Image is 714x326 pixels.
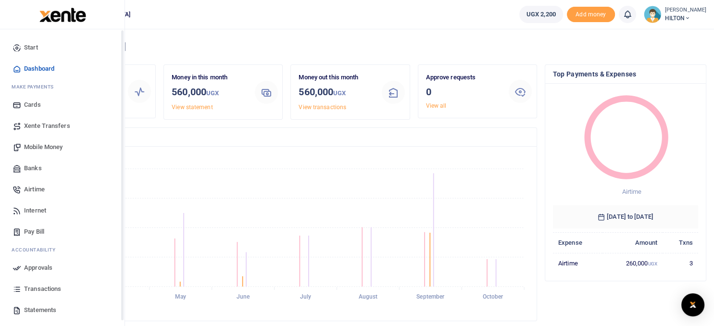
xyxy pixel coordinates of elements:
span: Dashboard [24,64,54,74]
li: Toup your wallet [567,7,615,23]
h3: 0 [426,85,501,99]
a: Mobile Money [8,137,117,158]
span: countability [19,246,55,253]
span: HILTON [665,14,706,23]
span: ake Payments [16,83,54,90]
a: Statements [8,300,117,321]
a: profile-user [PERSON_NAME] HILTON [644,6,706,23]
a: Transactions [8,278,117,300]
span: Statements [24,305,56,315]
small: UGX [206,89,219,97]
span: Internet [24,206,46,215]
small: UGX [648,261,657,266]
tspan: August [359,293,378,300]
span: Add money [567,7,615,23]
a: Pay Bill [8,221,117,242]
h6: [DATE] to [DATE] [553,205,698,228]
p: Money in this month [172,73,247,83]
h3: 560,000 [172,85,247,100]
span: Airtime [622,188,641,195]
td: Airtime [553,253,602,273]
h3: 560,000 [299,85,374,100]
span: Xente Transfers [24,121,70,131]
span: Banks [24,163,42,173]
th: Amount [602,232,663,253]
img: profile-user [644,6,661,23]
h4: Top Payments & Expenses [553,69,698,79]
tspan: June [237,293,250,300]
th: Txns [663,232,698,253]
a: Dashboard [8,58,117,79]
td: 260,000 [602,253,663,273]
tspan: July [300,293,311,300]
a: Xente Transfers [8,115,117,137]
span: Pay Bill [24,227,44,237]
li: M [8,79,117,94]
a: Approvals [8,257,117,278]
span: Mobile Money [24,142,63,152]
a: View transactions [299,104,346,111]
span: Airtime [24,185,45,194]
a: Internet [8,200,117,221]
span: UGX 2,200 [526,10,556,19]
p: Money out this month [299,73,374,83]
tspan: May [175,293,186,300]
span: Approvals [24,263,52,273]
a: Add money [567,10,615,17]
img: logo-large [39,8,86,22]
span: Start [24,43,38,52]
a: View statement [172,104,213,111]
a: logo-small logo-large logo-large [38,11,86,18]
small: UGX [333,89,346,97]
p: Approve requests [426,73,501,83]
span: Cards [24,100,41,110]
a: Cards [8,94,117,115]
span: Transactions [24,284,61,294]
a: Start [8,37,117,58]
div: Open Intercom Messenger [681,293,704,316]
li: Wallet ballance [515,6,567,23]
td: 3 [663,253,698,273]
tspan: October [483,293,504,300]
tspan: September [416,293,445,300]
a: Banks [8,158,117,179]
a: Airtime [8,179,117,200]
th: Expense [553,232,602,253]
small: [PERSON_NAME] [665,6,706,14]
h4: Hello [PERSON_NAME] [37,41,706,52]
h4: Transactions Overview [45,132,529,142]
a: UGX 2,200 [519,6,563,23]
li: Ac [8,242,117,257]
a: View all [426,102,447,109]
